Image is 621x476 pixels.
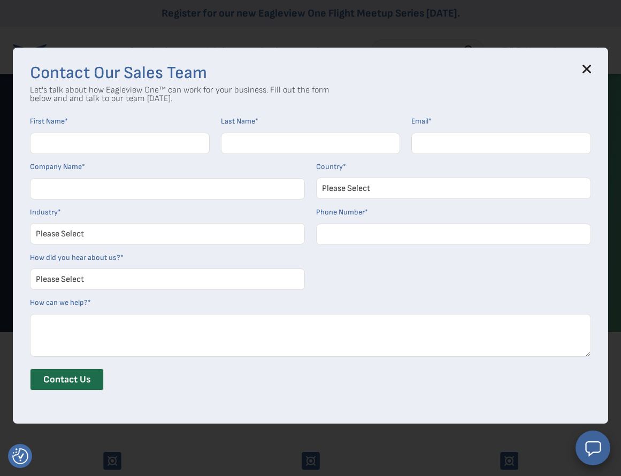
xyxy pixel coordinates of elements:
[576,431,610,465] button: Open chat window
[316,162,343,171] span: Country
[316,208,365,217] span: Phone Number
[30,253,120,262] span: How did you hear about us?
[30,117,65,126] span: First Name
[12,448,28,464] button: Consent Preferences
[30,162,82,171] span: Company Name
[30,65,591,82] h3: Contact Our Sales Team
[30,298,88,307] span: How can we help?
[411,117,428,126] span: Email
[12,448,28,464] img: Revisit consent button
[30,86,329,103] p: Let's talk about how Eagleview One™ can work for your business. Fill out the form below and and t...
[30,368,104,391] input: Contact Us
[221,117,255,126] span: Last Name
[30,208,58,217] span: Industry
